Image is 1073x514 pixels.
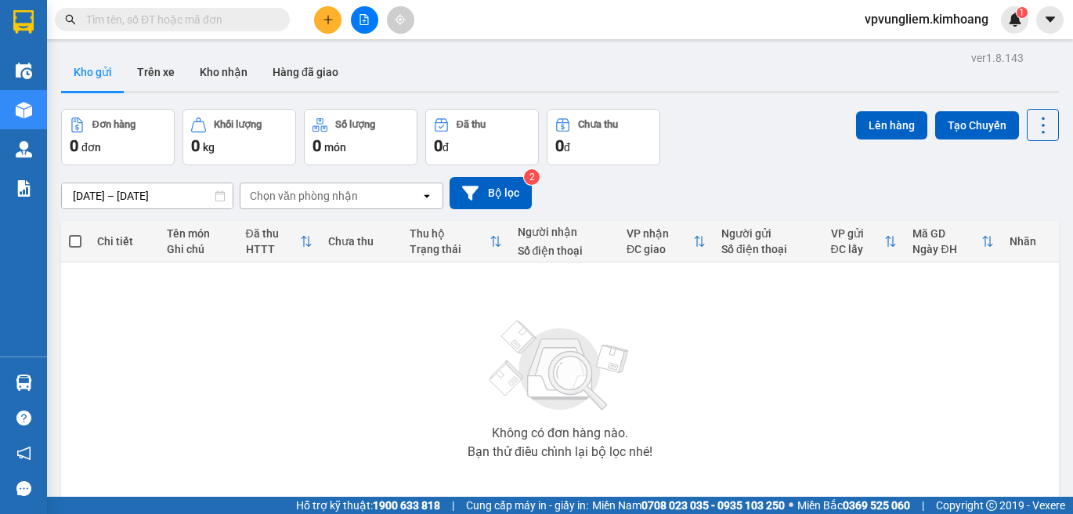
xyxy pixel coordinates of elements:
[61,53,125,91] button: Kho gửi
[524,169,540,185] sup: 2
[16,141,32,157] img: warehouse-icon
[86,11,271,28] input: Tìm tên, số ĐT hoặc mã đơn
[167,227,230,240] div: Tên món
[797,497,910,514] span: Miền Bắc
[351,6,378,34] button: file-add
[387,6,414,34] button: aim
[187,53,260,91] button: Kho nhận
[452,497,454,514] span: |
[16,180,32,197] img: solution-icon
[373,499,440,512] strong: 1900 633 818
[214,119,262,130] div: Khối lượng
[831,243,885,255] div: ĐC lấy
[421,190,433,202] svg: open
[627,243,693,255] div: ĐC giao
[518,226,612,238] div: Người nhận
[457,119,486,130] div: Đã thu
[323,14,334,25] span: plus
[852,9,1001,29] span: vpvungliem.kimhoang
[13,10,34,34] img: logo-vxr
[182,109,296,165] button: Khối lượng0kg
[16,481,31,496] span: message
[260,53,351,91] button: Hàng đã giao
[721,227,815,240] div: Người gửi
[65,14,76,25] span: search
[592,497,785,514] span: Miền Nam
[402,221,509,262] th: Toggle SortBy
[410,227,489,240] div: Thu hộ
[246,227,300,240] div: Đã thu
[1017,7,1028,18] sup: 1
[466,497,588,514] span: Cung cấp máy in - giấy in:
[324,141,346,154] span: món
[250,188,358,204] div: Chọn văn phòng nhận
[1019,7,1024,18] span: 1
[304,109,417,165] button: Số lượng0món
[831,227,885,240] div: VP gửi
[167,243,230,255] div: Ghi chú
[935,111,1019,139] button: Tạo Chuyến
[564,141,570,154] span: đ
[296,497,440,514] span: Hỗ trợ kỹ thuật:
[16,446,31,461] span: notification
[425,109,539,165] button: Đã thu0đ
[238,221,320,262] th: Toggle SortBy
[492,427,628,440] div: Không có đơn hàng nào.
[97,235,151,248] div: Chi tiết
[434,136,443,155] span: 0
[328,235,395,248] div: Chưa thu
[518,244,612,257] div: Số điện thoại
[578,119,618,130] div: Chưa thu
[1008,13,1022,27] img: icon-new-feature
[843,499,910,512] strong: 0369 525 060
[641,499,785,512] strong: 0708 023 035 - 0935 103 250
[789,502,793,509] span: ⚪️
[16,63,32,79] img: warehouse-icon
[912,227,981,240] div: Mã GD
[410,243,489,255] div: Trạng thái
[61,109,175,165] button: Đơn hàng0đơn
[1010,235,1051,248] div: Nhãn
[92,119,135,130] div: Đơn hàng
[905,221,1002,262] th: Toggle SortBy
[62,183,233,208] input: Select a date range.
[81,141,101,154] span: đơn
[721,243,815,255] div: Số điện thoại
[482,311,638,421] img: svg+xml;base64,PHN2ZyBjbGFzcz0ibGlzdC1wbHVnX19zdmciIHhtbG5zPSJodHRwOi8vd3d3LnczLm9yZy8yMDAwL3N2Zy...
[856,111,927,139] button: Lên hàng
[125,53,187,91] button: Trên xe
[627,227,693,240] div: VP nhận
[823,221,905,262] th: Toggle SortBy
[203,141,215,154] span: kg
[619,221,714,262] th: Toggle SortBy
[16,102,32,118] img: warehouse-icon
[971,49,1024,67] div: ver 1.8.143
[450,177,532,209] button: Bộ lọc
[16,375,32,391] img: warehouse-icon
[1036,6,1064,34] button: caret-down
[70,136,78,155] span: 0
[335,119,375,130] div: Số lượng
[555,136,564,155] span: 0
[191,136,200,155] span: 0
[395,14,406,25] span: aim
[468,446,652,458] div: Bạn thử điều chỉnh lại bộ lọc nhé!
[246,243,300,255] div: HTTT
[986,500,997,511] span: copyright
[443,141,449,154] span: đ
[313,136,321,155] span: 0
[922,497,924,514] span: |
[314,6,341,34] button: plus
[16,411,31,425] span: question-circle
[359,14,370,25] span: file-add
[1043,13,1057,27] span: caret-down
[912,243,981,255] div: Ngày ĐH
[547,109,660,165] button: Chưa thu0đ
